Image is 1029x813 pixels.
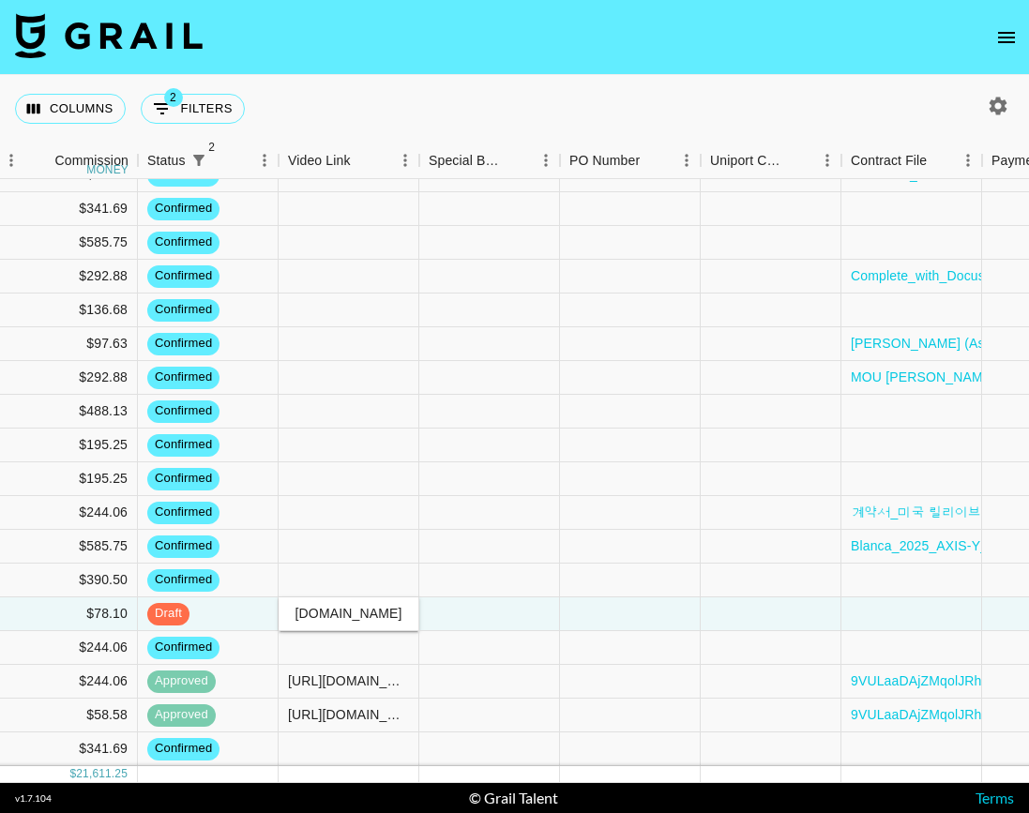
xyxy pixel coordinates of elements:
a: Terms [976,789,1014,806]
span: confirmed [147,740,219,758]
div: Video Link [288,143,351,179]
div: Uniport Contact Email [710,143,787,179]
div: Special Booking Type [419,143,560,179]
span: confirmed [147,369,219,386]
button: open drawer [988,19,1025,56]
img: Grail Talent [15,13,203,58]
span: confirmed [147,402,219,420]
span: confirmed [147,233,219,251]
button: Select columns [15,94,126,124]
span: confirmed [147,436,219,454]
div: $ [69,766,76,782]
span: confirmed [147,200,219,218]
span: draft [147,605,189,623]
span: confirmed [147,639,219,656]
div: Contract File [851,143,927,179]
div: PO Number [569,143,640,179]
div: Video Link [279,143,419,179]
button: Menu [532,146,560,174]
button: Sort [787,147,813,173]
span: approved [147,706,216,724]
span: confirmed [147,537,219,555]
span: confirmed [147,504,219,521]
button: Sort [28,147,54,173]
div: 2 active filters [186,147,212,173]
div: Commission [54,143,129,179]
div: money [86,164,129,175]
button: Sort [351,147,377,173]
div: Status [138,143,279,179]
button: Menu [954,146,982,174]
div: Contract File [841,143,982,179]
div: PO Number [560,143,701,179]
button: Sort [506,147,532,173]
span: confirmed [147,571,219,589]
button: Show filters [141,94,245,124]
span: approved [147,672,216,690]
div: Status [147,143,186,179]
span: 2 [164,88,183,107]
div: Special Booking Type [429,143,506,179]
div: Uniport Contact Email [701,143,841,179]
button: Show filters [186,147,212,173]
span: 2 [203,138,221,157]
span: confirmed [147,335,219,353]
div: © Grail Talent [469,789,558,807]
span: confirmed [147,301,219,319]
button: Menu [673,146,701,174]
button: Menu [813,146,841,174]
button: Sort [212,147,238,173]
span: confirmed [147,267,219,285]
button: Menu [250,146,279,174]
div: https://www.tiktok.com/@kelllrojas/video/7556307841913605390 [288,705,409,724]
div: 21,611.25 [76,766,128,782]
button: Sort [927,147,953,173]
span: confirmed [147,470,219,488]
button: Menu [391,146,419,174]
div: https://www.tiktok.com/@steezynoodles/video/7556312991067639071?_r=1&_t=ZP-90Bzh5Ozps7 [288,671,409,690]
div: v 1.7.104 [15,792,52,805]
button: Sort [640,147,666,173]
